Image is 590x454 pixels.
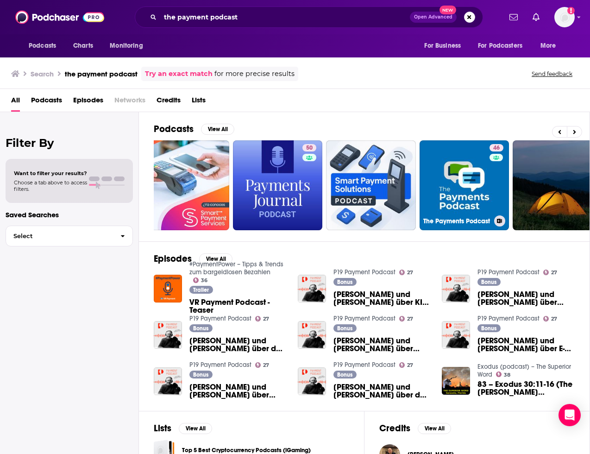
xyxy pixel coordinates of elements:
[399,270,414,275] a: 27
[193,277,208,283] a: 36
[481,326,496,331] span: Bonus
[496,372,511,377] a: 38
[22,37,68,55] button: open menu
[477,380,575,396] a: 83 – Exodus 30:11-16 (The Ransom Payment) – Podcast Audio
[506,9,521,25] a: Show notifications dropdown
[551,271,557,275] span: 27
[263,317,269,321] span: 27
[214,69,295,79] span: for more precise results
[6,226,133,246] button: Select
[478,39,522,52] span: For Podcasters
[160,10,410,25] input: Search podcasts, credits, & more...
[543,316,558,322] a: 27
[11,93,20,112] a: All
[407,363,413,367] span: 27
[189,383,287,399] a: Fredrik Neumann und Stefan Richter über Worldpay, Bezahlen in der E-Mobilität und mehr | P19 Paym...
[157,93,181,112] a: Credits
[477,337,575,353] a: Ehsan Zadmard und Marius Hladik über E-Mobilität und Finanzbildung in der Schule | P19 Payment Po...
[154,422,212,434] a: ListsView All
[399,316,414,322] a: 27
[154,422,171,434] h2: Lists
[298,275,326,303] img: Marlene Halikias und Ulrich Bodenhofer über KI und Nachhaltigkeit im Payment | P19 Payment Podcas...
[442,321,470,349] img: Ehsan Zadmard und Marius Hladik über E-Mobilität und Finanzbildung in der Schule | P19 Payment Po...
[420,140,509,230] a: 46The Payments Podcast
[199,253,232,265] button: View All
[414,15,452,19] span: Open Advanced
[423,217,490,225] h3: The Payments Podcast
[179,423,212,434] button: View All
[333,383,431,399] span: [PERSON_NAME] und [PERSON_NAME] über den Digitalen Euro und Buy Now, Pay Later | P19 Payment Podc...
[298,321,326,349] img: Barbara Kolm und Damir Leko über Financial Literacy, Omnichannel-Commerce und mehr | P19 Payment ...
[418,423,451,434] button: View All
[103,37,155,55] button: open menu
[154,253,192,265] h2: Episodes
[255,316,270,322] a: 27
[154,275,182,303] a: VR Payment Podcast -Teaser
[477,315,540,322] a: P19 Payment Podcast
[31,69,54,78] h3: Search
[189,298,287,314] a: VR Payment Podcast -Teaser
[333,268,395,276] a: P19 Payment Podcast
[534,37,568,55] button: open menu
[193,287,209,293] span: Trailer
[189,337,287,353] a: Robert Bosch und Oliver Wolf über den Digitalen Euro, Hotellerie-Payment und mehr | P19 Payment P...
[193,372,208,378] span: Bonus
[472,37,536,55] button: open menu
[442,367,470,395] img: 83 – Exodus 30:11-16 (The Ransom Payment) – Podcast Audio
[529,70,575,78] button: Send feedback
[567,7,575,14] svg: Add a profile image
[337,372,352,378] span: Bonus
[379,422,410,434] h2: Credits
[490,144,503,151] a: 46
[481,279,496,285] span: Bonus
[333,290,431,306] a: Marlene Halikias und Ulrich Bodenhofer über KI und Nachhaltigkeit im Payment | P19 Payment Podcas...
[399,362,414,368] a: 27
[189,337,287,353] span: [PERSON_NAME] und [PERSON_NAME] über den Digitalen Euro, Hotellerie-Payment und mehr | P19 Paymen...
[477,290,575,306] span: [PERSON_NAME] und [PERSON_NAME] über Onlineshopping, Payment im Tourismus und mehr | P19 Payment ...
[477,290,575,306] a: Florian Gasser und Robert Hadzetovic über Onlineshopping, Payment im Tourismus und mehr | P19 Pay...
[6,210,133,219] p: Saved Searches
[298,367,326,396] img: Petia Niederländer und Manfred Schulz über den Digitalen Euro und Buy Now, Pay Later | P19 Paymen...
[192,93,206,112] span: Lists
[65,69,138,78] h3: the payment podcast
[14,170,87,177] span: Want to filter your results?
[477,380,575,396] span: 83 – Exodus 30:11-16 (The [PERSON_NAME] Payment) – Podcast Audio
[379,422,451,434] a: CreditsView All
[193,326,208,331] span: Bonus
[154,367,182,396] a: Fredrik Neumann und Stefan Richter über Worldpay, Bezahlen in der E-Mobilität und mehr | P19 Paym...
[333,337,431,353] span: [PERSON_NAME] und [PERSON_NAME] über Financial Literacy, Omnichannel-Commerce und mehr | P19 Paym...
[154,321,182,349] img: Robert Bosch und Oliver Wolf über den Digitalen Euro, Hotellerie-Payment und mehr | P19 Payment P...
[407,271,413,275] span: 27
[135,6,483,28] div: Search podcasts, credits, & more...
[6,233,113,239] span: Select
[201,278,207,283] span: 36
[263,363,269,367] span: 27
[145,69,213,79] a: Try an exact match
[551,317,557,321] span: 27
[477,363,571,378] a: Exodus (podcast) – The Superior Word
[477,268,540,276] a: P19 Payment Podcast
[306,144,313,153] span: 50
[554,7,575,27] img: User Profile
[189,260,283,276] a: #PaymentPower – Tipps & Trends zum bargeldlosen Bezahlen
[333,315,395,322] a: P19 Payment Podcast
[31,93,62,112] a: Podcasts
[154,123,194,135] h2: Podcasts
[333,337,431,353] a: Barbara Kolm und Damir Leko über Financial Literacy, Omnichannel-Commerce und mehr | P19 Payment ...
[477,337,575,353] span: [PERSON_NAME] und [PERSON_NAME] über E-Mobilität und Finanzbildung in der Schule | P19 Payment Po...
[442,275,470,303] img: Florian Gasser und Robert Hadzetovic über Onlineshopping, Payment im Tourismus und mehr | P19 Pay...
[333,290,431,306] span: [PERSON_NAME] und [PERSON_NAME] über KI und Nachhaltigkeit im Payment | P19 Payment Podcast live ...
[407,317,413,321] span: 27
[233,140,323,230] a: 50
[418,37,472,55] button: open menu
[493,144,500,153] span: 46
[255,362,270,368] a: 27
